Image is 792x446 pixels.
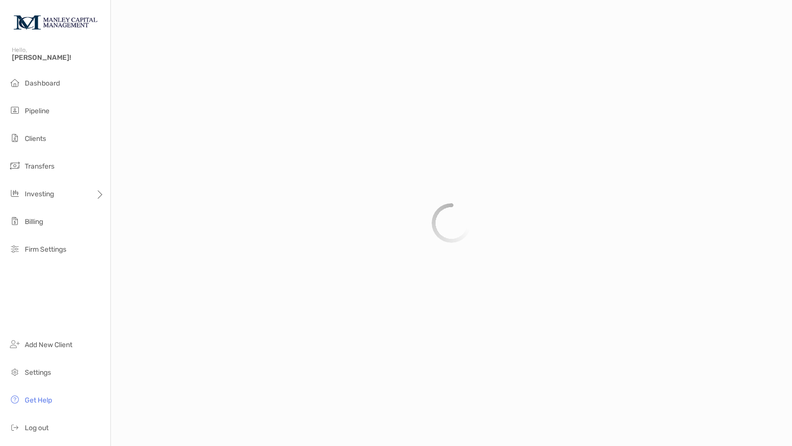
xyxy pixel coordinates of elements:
span: Pipeline [25,107,49,115]
span: Add New Client [25,341,72,349]
img: get-help icon [9,394,21,405]
img: clients icon [9,132,21,144]
img: dashboard icon [9,77,21,89]
span: Firm Settings [25,245,66,254]
span: Billing [25,218,43,226]
img: billing icon [9,215,21,227]
img: firm-settings icon [9,243,21,255]
img: transfers icon [9,160,21,172]
span: Dashboard [25,79,60,88]
img: settings icon [9,366,21,378]
span: [PERSON_NAME]! [12,53,104,62]
span: Log out [25,424,49,432]
span: Get Help [25,396,52,404]
img: logout icon [9,421,21,433]
img: add_new_client icon [9,338,21,350]
img: investing icon [9,187,21,199]
span: Transfers [25,162,54,171]
span: Investing [25,190,54,198]
img: Zoe Logo [12,4,99,40]
img: pipeline icon [9,104,21,116]
span: Settings [25,368,51,377]
span: Clients [25,134,46,143]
